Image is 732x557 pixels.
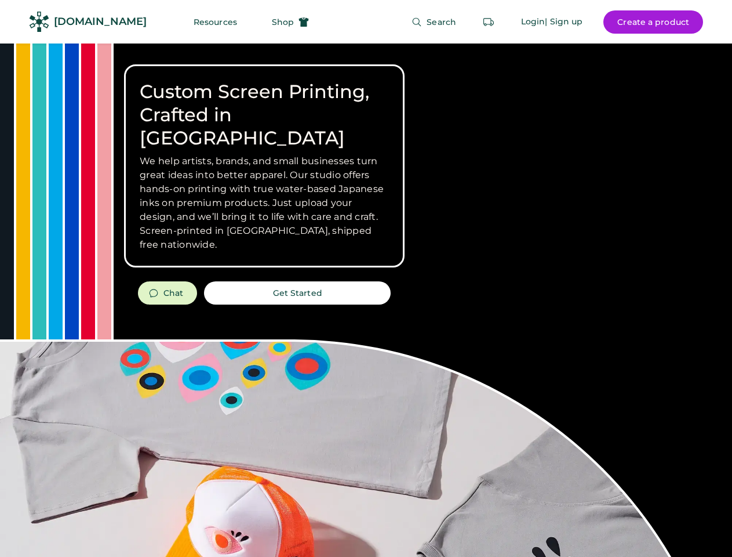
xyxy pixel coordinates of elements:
[545,16,582,28] div: | Sign up
[258,10,323,34] button: Shop
[54,15,147,29] div: [DOMAIN_NAME]
[138,281,197,305] button: Chat
[140,154,389,252] h3: We help artists, brands, and small businesses turn great ideas into better apparel. Our studio of...
[29,12,49,32] img: Rendered Logo - Screens
[521,16,545,28] div: Login
[140,80,389,150] h1: Custom Screen Printing, Crafted in [GEOGRAPHIC_DATA]
[603,10,703,34] button: Create a product
[427,18,456,26] span: Search
[272,18,294,26] span: Shop
[204,281,391,305] button: Get Started
[180,10,251,34] button: Resources
[398,10,470,34] button: Search
[477,10,500,34] button: Retrieve an order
